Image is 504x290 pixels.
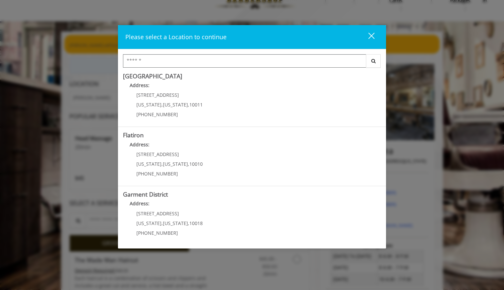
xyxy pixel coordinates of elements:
input: Search Center [123,54,366,68]
span: , [162,101,163,108]
span: [US_STATE] [163,220,188,226]
b: Garment District [123,190,168,198]
button: close dialog [356,30,379,44]
span: [PHONE_NUMBER] [136,111,178,118]
span: [STREET_ADDRESS] [136,92,179,98]
span: , [188,220,189,226]
span: [PHONE_NUMBER] [136,170,178,177]
span: , [162,220,163,226]
span: , [188,101,189,108]
span: 10010 [189,161,203,167]
div: Center Select [123,54,381,71]
div: close dialog [361,32,374,42]
span: , [162,161,163,167]
b: Address: [130,200,149,207]
span: [US_STATE] [136,220,162,226]
b: Flatiron [123,131,144,139]
span: [STREET_ADDRESS] [136,151,179,157]
span: , [188,161,189,167]
span: [US_STATE] [163,101,188,108]
b: [GEOGRAPHIC_DATA] [123,72,182,80]
b: Address: [130,82,149,88]
span: 10011 [189,101,203,108]
span: [PHONE_NUMBER] [136,230,178,236]
b: Address: [130,141,149,148]
span: Please select a Location to continue [125,33,227,41]
span: 10018 [189,220,203,226]
span: [US_STATE] [136,161,162,167]
span: [STREET_ADDRESS] [136,210,179,217]
i: Search button [370,59,377,63]
span: [US_STATE] [163,161,188,167]
span: [US_STATE] [136,101,162,108]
